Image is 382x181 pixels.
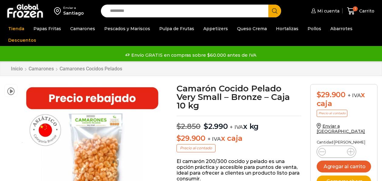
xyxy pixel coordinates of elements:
p: Precio al contado [317,110,347,117]
img: address-field-icon.svg [54,6,63,16]
a: 1 Carrito [346,4,376,18]
a: Tienda [5,23,27,34]
a: Enviar a [GEOGRAPHIC_DATA] [317,123,365,134]
p: x kg [177,116,301,131]
a: Camarones [67,23,98,34]
span: $ [177,122,181,131]
a: Inicio [11,66,23,72]
button: Agregar al carrito [317,161,371,172]
p: Precio al contado [177,144,215,152]
a: Pollos [305,23,324,34]
h1: Camarón Cocido Pelado Very Small – Bronze – Caja 10 kg [177,84,301,110]
a: Papas Fritas [30,23,64,34]
a: Camarones [28,66,54,72]
a: Queso Crema [234,23,270,34]
bdi: 2.990 [204,122,228,131]
a: Pescados y Mariscos [101,23,153,34]
a: Pulpa de Frutas [156,23,197,34]
a: Camarones Cocidos Pelados [59,66,122,72]
span: 1 [353,6,358,11]
input: Product quantity [331,147,342,156]
bdi: 29.900 [317,90,346,99]
span: $ [204,122,208,131]
span: + IVA [348,92,361,98]
bdi: 29.900 [177,134,205,143]
button: Search button [268,5,281,17]
div: Enviar a [63,6,84,10]
a: Abarrotes [327,23,356,34]
a: Descuentos [5,34,39,46]
span: Mi cuenta [316,8,339,14]
span: + IVA [208,136,221,142]
p: x caja [177,134,301,143]
nav: Breadcrumb [11,66,122,72]
div: Santiago [63,10,84,16]
bdi: 2.850 [177,122,201,131]
div: x caja [317,90,371,108]
span: $ [177,134,181,143]
span: + IVA [230,124,243,130]
p: Cantidad [PERSON_NAME] [317,140,371,144]
a: Mi cuenta [310,5,339,17]
span: Carrito [358,8,374,14]
a: Hortalizas [273,23,301,34]
a: Appetizers [200,23,231,34]
span: $ [317,90,321,99]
